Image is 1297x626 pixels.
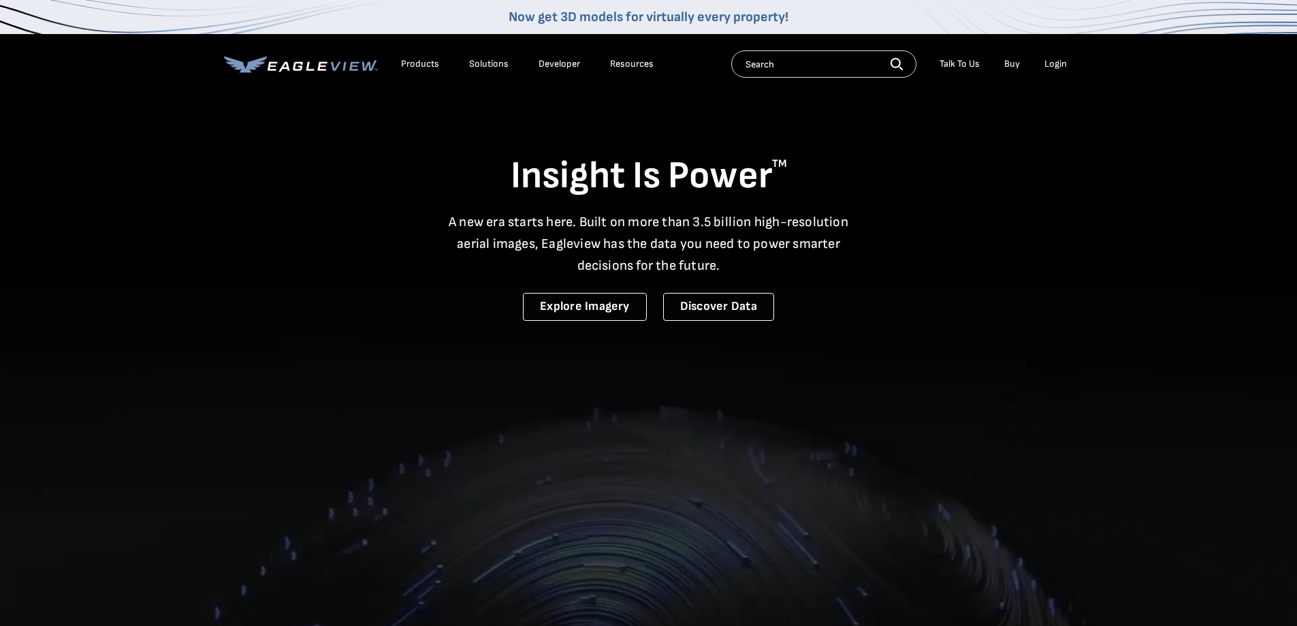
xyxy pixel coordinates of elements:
div: Products [401,58,439,70]
a: Developer [539,58,580,70]
sup: TM [772,157,787,170]
a: Now get 3D models for virtually every property! [509,9,788,25]
input: Search [731,50,916,78]
div: Login [1044,58,1067,70]
div: Solutions [469,58,509,70]
p: A new era starts here. Built on more than 3.5 billion high-resolution aerial images, Eagleview ha... [441,211,857,277]
div: Talk To Us [940,58,980,70]
div: Resources [610,58,654,70]
a: Discover Data [663,293,774,321]
h1: Insight Is Power [224,153,1074,200]
a: Buy [1004,58,1020,70]
a: Explore Imagery [523,293,647,321]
